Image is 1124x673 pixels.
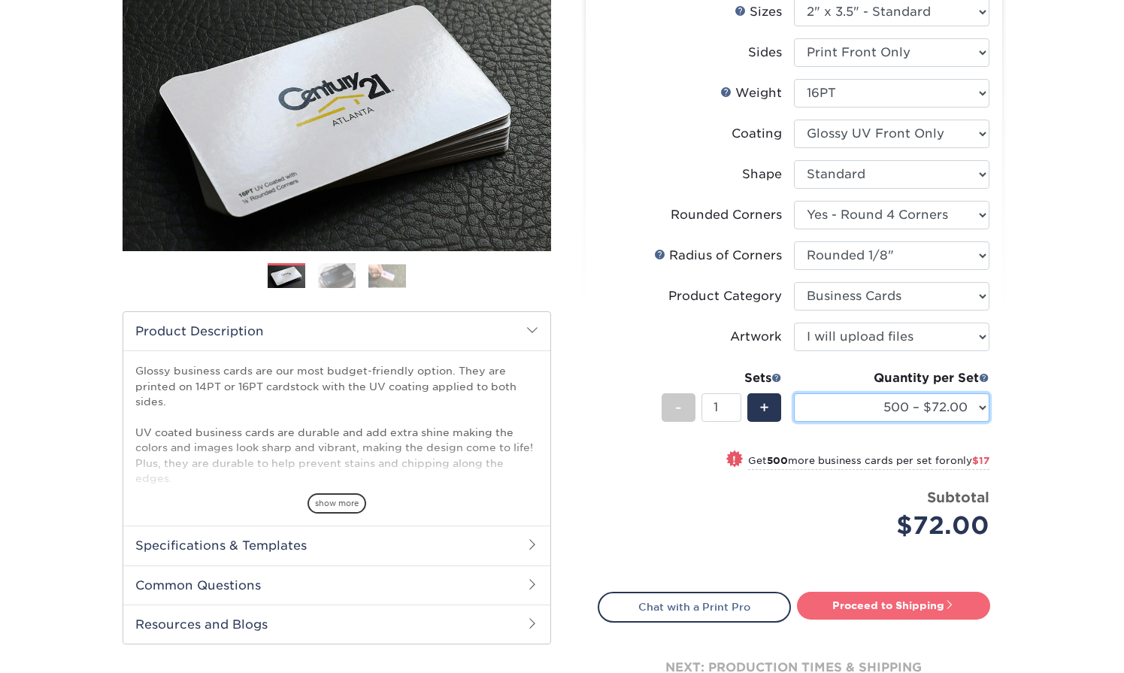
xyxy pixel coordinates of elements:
[308,493,366,514] span: show more
[805,508,989,544] div: $72.00
[748,455,989,470] small: Get more business cards per set for
[123,605,550,644] h2: Resources and Blogs
[662,369,782,387] div: Sets
[675,396,682,419] span: -
[720,84,782,102] div: Weight
[748,44,782,62] div: Sides
[794,369,989,387] div: Quantity per Set
[123,312,550,350] h2: Product Description
[123,526,550,565] h2: Specifications & Templates
[318,262,356,289] img: Business Cards 02
[742,165,782,183] div: Shape
[123,565,550,605] h2: Common Questions
[268,258,305,296] img: Business Cards 01
[654,247,782,265] div: Radius of Corners
[732,125,782,143] div: Coating
[668,287,782,305] div: Product Category
[671,206,782,224] div: Rounded Corners
[732,452,736,468] span: !
[950,455,989,466] span: only
[135,363,538,562] p: Glossy business cards are our most budget-friendly option. They are printed on 14PT or 16PT cards...
[767,455,788,466] strong: 500
[730,328,782,346] div: Artwork
[759,396,769,419] span: +
[735,3,782,21] div: Sizes
[972,455,989,466] span: $17
[368,264,406,287] img: Business Cards 03
[598,592,791,622] a: Chat with a Print Pro
[927,489,989,505] strong: Subtotal
[797,592,990,619] a: Proceed to Shipping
